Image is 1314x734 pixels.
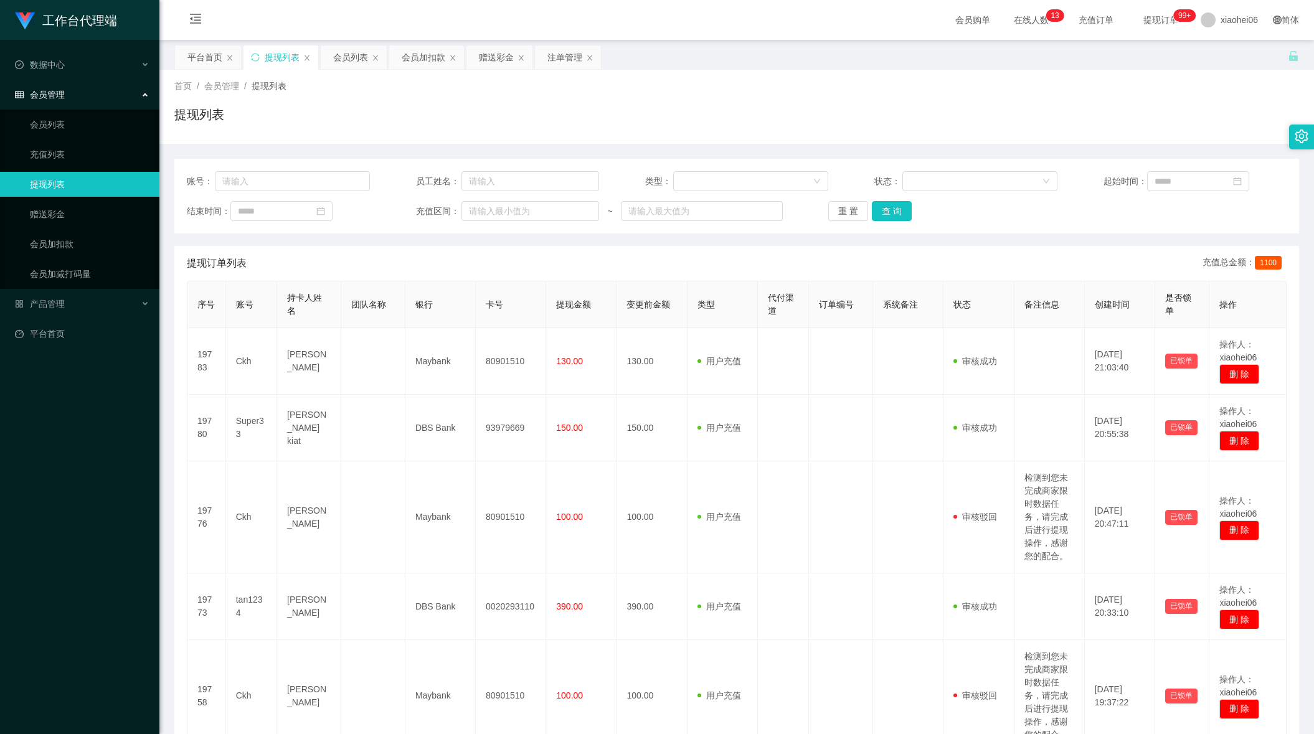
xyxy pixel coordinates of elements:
span: 操作人：xiaohei06 [1219,496,1257,519]
i: 图标: table [15,90,24,99]
h1: 工作台代理端 [42,1,117,40]
a: 会员列表 [30,112,149,137]
i: 图标: global [1273,16,1282,24]
td: 130.00 [617,328,687,395]
span: 持卡人姓名 [287,293,322,316]
span: 用户充值 [697,690,741,700]
td: [PERSON_NAME] [277,328,341,395]
h1: 提现列表 [174,105,224,124]
button: 删 除 [1219,431,1259,451]
span: 操作人：xiaohei06 [1219,406,1257,429]
sup: 1048 [1173,9,1196,22]
span: 充值订单 [1072,16,1120,24]
span: 银行 [415,299,433,309]
div: 平台首页 [187,45,222,69]
td: tan1234 [226,573,277,640]
span: 类型 [697,299,715,309]
td: Ckh [226,328,277,395]
span: 130.00 [556,356,583,366]
span: 用户充值 [697,356,741,366]
span: / [244,81,247,91]
i: 图标: close [586,54,593,62]
td: 80901510 [476,328,546,395]
a: 图标: dashboard平台首页 [15,321,149,346]
span: 团队名称 [351,299,386,309]
span: 状态： [874,175,903,188]
div: 注单管理 [547,45,582,69]
button: 删 除 [1219,520,1259,540]
span: 备注信息 [1024,299,1059,309]
input: 请输入最大值为 [621,201,782,221]
td: [PERSON_NAME] [277,461,341,573]
td: 100.00 [617,461,687,573]
span: 审核成功 [953,601,997,611]
span: ~ [599,205,621,218]
i: 图标: unlock [1288,50,1299,62]
span: 100.00 [556,512,583,522]
button: 已锁单 [1165,689,1198,703]
span: 提现订单 [1137,16,1184,24]
i: 图标: down [1042,177,1050,186]
span: 账号： [187,175,215,188]
span: 用户充值 [697,512,741,522]
i: 图标: close [303,54,311,62]
td: 390.00 [617,573,687,640]
p: 3 [1055,9,1059,22]
span: 用户充值 [697,423,741,433]
i: 图标: close [518,54,525,62]
button: 已锁单 [1165,354,1198,369]
i: 图标: close [226,54,234,62]
button: 已锁单 [1165,599,1198,614]
span: 操作人：xiaohei06 [1219,674,1257,697]
td: DBS Bank [405,395,476,461]
span: 提现金额 [556,299,591,309]
span: 390.00 [556,601,583,611]
td: Ckh [226,461,277,573]
td: 80901510 [476,461,546,573]
div: 充值总金额： [1203,256,1287,271]
span: 数据中心 [15,60,65,70]
span: 审核成功 [953,423,997,433]
div: 提现列表 [265,45,300,69]
td: 93979669 [476,395,546,461]
span: 代付渠道 [768,293,794,316]
span: 用户充值 [697,601,741,611]
span: 状态 [953,299,971,309]
span: 100.00 [556,690,583,700]
span: 审核驳回 [953,690,997,700]
td: 19780 [187,395,226,461]
span: 充值区间： [416,205,461,218]
td: [DATE] 20:33:10 [1085,573,1155,640]
button: 已锁单 [1165,510,1198,525]
td: [DATE] 20:55:38 [1085,395,1155,461]
sup: 13 [1046,9,1064,22]
i: 图标: sync [251,53,260,62]
span: 结束时间： [187,205,230,218]
td: 0020293110 [476,573,546,640]
span: 150.00 [556,423,583,433]
td: 19776 [187,461,226,573]
span: 订单编号 [819,299,854,309]
td: [PERSON_NAME] kiat [277,395,341,461]
a: 提现列表 [30,172,149,197]
span: 系统备注 [883,299,918,309]
input: 请输入 [461,171,599,191]
i: 图标: calendar [316,207,325,215]
i: 图标: menu-fold [174,1,217,40]
span: 是否锁单 [1165,293,1191,316]
td: 19773 [187,573,226,640]
td: DBS Bank [405,573,476,640]
span: 类型： [645,175,674,188]
span: 在线人数 [1008,16,1055,24]
span: 序号 [197,299,215,309]
button: 删 除 [1219,364,1259,384]
span: 变更前金额 [626,299,670,309]
span: 提现列表 [252,81,286,91]
i: 图标: calendar [1233,177,1242,186]
td: [DATE] 20:47:11 [1085,461,1155,573]
span: 卡号 [486,299,503,309]
button: 已锁单 [1165,420,1198,435]
a: 工作台代理端 [15,15,117,25]
a: 充值列表 [30,142,149,167]
span: 1100 [1255,256,1282,270]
